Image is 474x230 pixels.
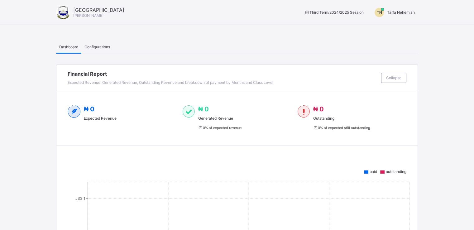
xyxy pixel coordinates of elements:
span: Financial Report [68,71,378,77]
span: ₦ 0 [84,105,94,113]
span: session/term information [304,10,364,15]
span: ₦ 0 [313,105,323,113]
span: Outstanding [313,116,370,121]
img: expected-2.4343d3e9d0c965b919479240f3db56ac.svg [68,105,81,118]
span: Expected Revenue, Generated Revenue, Outstanding Revenue and breakdown of payment by Months and C... [68,80,273,85]
span: ₦ 0 [198,105,208,113]
span: [GEOGRAPHIC_DATA] [73,7,124,13]
span: 0 % of expected revenue [198,126,241,130]
span: 0 % of expected still outstanding [313,126,370,130]
span: Dashboard [59,45,78,49]
img: outstanding-1.146d663e52f09953f639664a84e30106.svg [298,105,310,118]
img: paid-1.3eb1404cbcb1d3b736510a26bbfa3ccb.svg [183,105,195,118]
span: paid [370,169,377,174]
span: Tarfa Nehemiah [387,10,415,15]
span: TN [377,10,382,15]
span: Expected Revenue [84,116,117,121]
tspan: JSS 1 [75,196,85,201]
span: Configurations [84,45,110,49]
span: [PERSON_NAME] [73,13,103,18]
span: outstanding [386,169,406,174]
span: Generated Revenue [198,116,241,121]
span: Collapse [386,75,401,80]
